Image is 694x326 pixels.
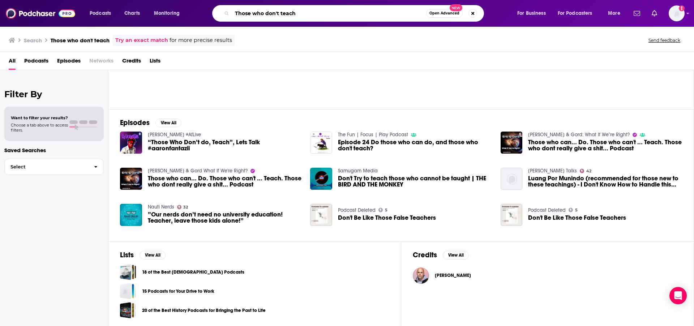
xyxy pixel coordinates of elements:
button: Frank SassoFrank Sasso [413,264,682,287]
button: View All [155,119,181,127]
span: Networks [89,55,113,70]
h3: Search [24,37,42,44]
button: View All [140,251,166,259]
span: Lists [150,55,160,70]
a: ListsView All [120,250,166,259]
span: 42 [586,170,591,173]
a: Don't Be Like Those False Teachers [338,215,436,221]
a: Show notifications dropdown [631,7,643,20]
button: open menu [512,8,555,19]
img: Those who can... Do. Those who can't ... Teach. Those who dont really give a shit... Podcast [501,132,523,154]
button: open menu [149,8,189,19]
h2: Episodes [120,118,150,127]
a: Those who can... Do. Those who can't ... Teach. Those who dont really give a shit... Podcast [528,139,682,151]
a: “Those Who Don’t do, Teach”, Lets Talk #aaronfantazii [120,132,142,154]
input: Search podcasts, credits, & more... [232,8,426,19]
a: Podcast Deleted [338,207,376,213]
span: 5 [575,209,578,212]
span: Logged in as NickG [669,5,685,21]
span: For Podcasters [558,8,592,18]
a: 15 Podcasts for Your Drive to Work [120,283,136,299]
a: 18 of the Best Christian Podcasts [120,264,136,280]
a: Try an exact match [115,36,168,44]
a: Those who can... Do. Those who can't ... Teach. Those who dont really give a shit... Podcast [148,175,302,188]
span: Choose a tab above to access filters. [11,123,68,133]
a: Don't Be Like Those False Teachers [528,215,626,221]
h2: Lists [120,250,134,259]
a: 15 Podcasts for Your Drive to Work [142,287,214,295]
img: Don't Be Like Those False Teachers [501,204,523,226]
svg: Add a profile image [679,5,685,11]
a: Credits [122,55,141,70]
button: Select [4,159,104,175]
a: Don't Try to teach those who cannot be taught | THE BIRD AND THE MONKEY [338,175,492,188]
a: Luang Por Munindo (recommended for those new to these teachings) - I Don't Know How to Handle thi... [528,175,682,188]
span: Open Advanced [429,12,459,15]
a: Aruna Ratanagiri Dhamma Talks [528,168,577,174]
a: Samugam Media [338,168,378,174]
p: Saved Searches [4,147,104,154]
a: “Those Who Don’t do, Teach”, Lets Talk #aaronfantazii [148,139,302,151]
span: Charts [124,8,140,18]
button: open menu [85,8,120,19]
h2: Filter By [4,89,104,99]
div: Open Intercom Messenger [669,287,687,304]
img: Frank Sasso [413,267,429,284]
img: Don't Be Like Those False Teachers [310,204,332,226]
a: 5 [569,208,578,212]
h2: Credits [413,250,437,259]
img: User Profile [669,5,685,21]
img: Don't Try to teach those who cannot be taught | THE BIRD AND THE MONKEY [310,168,332,190]
span: Select [5,164,88,169]
a: CreditsView All [413,250,469,259]
img: Luang Por Munindo (recommended for those new to these teachings) - I Don't Know How to Handle thi... [501,168,523,190]
button: Show profile menu [669,5,685,21]
button: Open AdvancedNew [426,9,463,18]
span: [PERSON_NAME] [435,273,471,278]
a: 42 [580,169,591,173]
img: Those who can... Do. Those who can't ... Teach. Those who dont really give a shit... Podcast [120,168,142,190]
span: Podcasts [90,8,111,18]
a: 20 of the Best History Podcasts for Bringing the Past to Life [120,302,136,318]
button: open menu [603,8,629,19]
button: View All [443,251,469,259]
a: Podcast Deleted [528,207,566,213]
a: Episode 24 Do those who can do, and those who don't teach? [338,139,492,151]
a: Frank Sasso [435,273,471,278]
a: Eric & Gord What If We're Right? [148,168,248,174]
a: Episodes [57,55,81,70]
a: Aaron Fantazii #AfLive [148,132,201,138]
img: Podchaser - Follow, Share and Rate Podcasts [6,7,75,20]
a: 18 of the Best [DEMOGRAPHIC_DATA] Podcasts [142,268,244,276]
span: More [608,8,620,18]
a: 20 of the Best History Podcasts for Bringing the Past to Life [142,306,266,314]
img: Episode 24 Do those who can do, and those who don't teach? [310,132,332,154]
button: open menu [553,8,603,19]
div: Search podcasts, credits, & more... [219,5,491,22]
img: ”Our nerds don’t need no university education! Teacher, leave those kids alone!” [120,204,142,226]
a: Podcasts [24,55,48,70]
span: New [450,4,463,11]
span: For Business [517,8,546,18]
span: 32 [183,206,188,209]
span: Want to filter your results? [11,115,68,120]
